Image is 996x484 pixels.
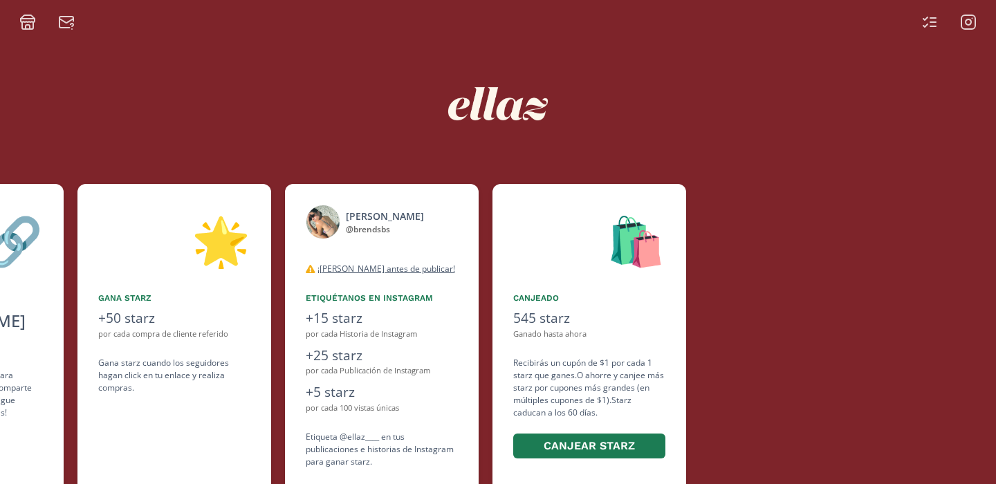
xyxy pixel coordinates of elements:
[513,434,665,459] button: Canjear starz
[306,328,458,340] div: por cada Historia de Instagram
[513,205,665,275] div: 🛍️
[306,402,458,414] div: por cada 100 vistas únicas
[306,365,458,377] div: por cada Publicación de Instagram
[98,205,250,275] div: 🌟
[513,308,665,328] div: 545 starz
[436,41,560,166] img: nKmKAABZpYV7
[98,308,250,328] div: +50 starz
[346,209,424,223] div: [PERSON_NAME]
[346,223,424,236] div: @ brendsbs
[306,308,458,328] div: +15 starz
[306,292,458,304] div: Etiquétanos en Instagram
[513,328,665,340] div: Ganado hasta ahora
[513,357,665,461] div: Recibirás un cupón de $1 por cada 1 starz que ganes. O ahorre y canjee más starz por cupones más ...
[98,292,250,304] div: Gana starz
[306,346,458,366] div: +25 starz
[98,357,250,394] div: Gana starz cuando los seguidores hagan click en tu enlace y realiza compras .
[306,205,340,239] img: 491445715_18508263103011948_3175397981169764592_n.jpg
[306,431,458,468] div: Etiqueta @ellaz____ en tus publicaciones e historias de Instagram para ganar starz.
[513,292,665,304] div: Canjeado
[98,328,250,340] div: por cada compra de cliente referido
[317,263,455,274] u: ¡[PERSON_NAME] antes de publicar!
[306,382,458,402] div: +5 starz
